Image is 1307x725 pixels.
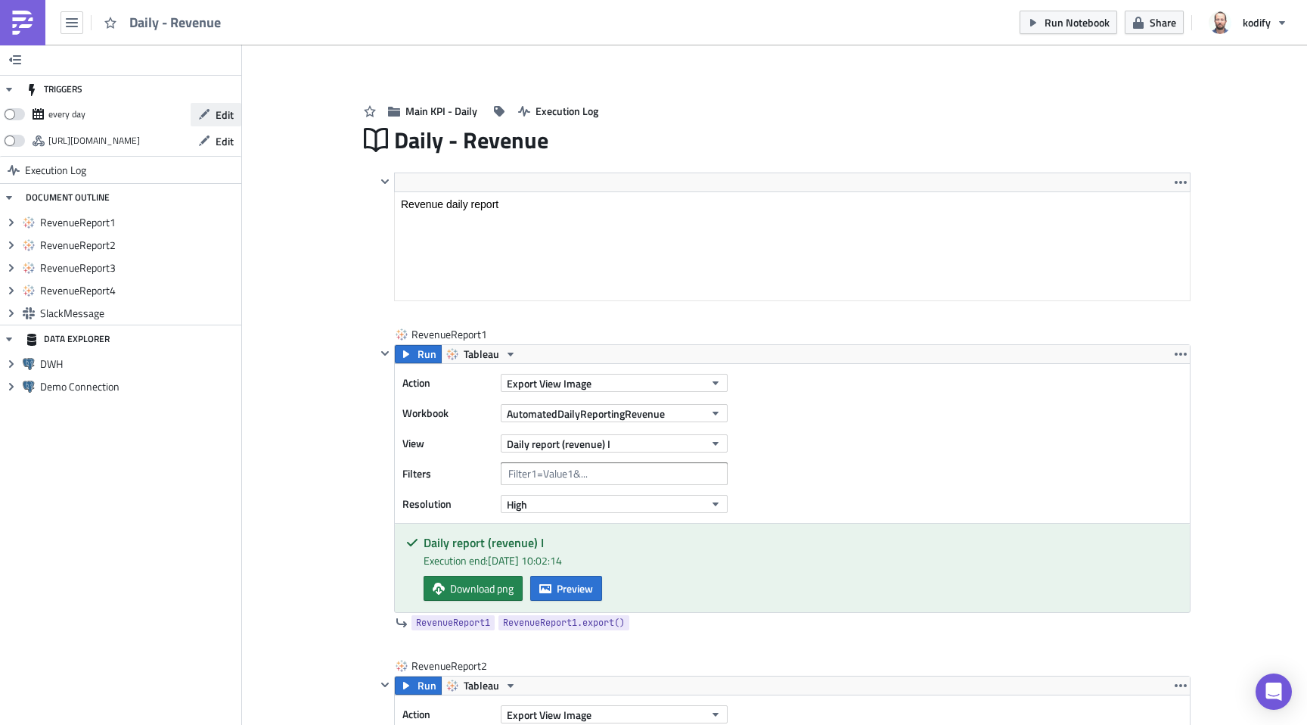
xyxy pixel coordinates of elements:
[40,216,237,229] span: RevenueReport1
[1207,10,1233,36] img: Avatar
[501,462,728,485] input: Filter1=Value1&...
[424,576,523,601] a: Download png
[405,103,477,119] span: Main KPI - Daily
[501,404,728,422] button: AutomatedDailyReportingRevenue
[1020,11,1117,34] button: Run Notebook
[507,375,591,391] span: Export View Image
[501,705,728,723] button: Export View Image
[216,133,234,149] span: Edit
[411,327,489,342] span: RevenueReport1
[402,493,493,515] label: Resolution
[1045,14,1110,30] span: Run Notebook
[376,173,394,191] button: Hide content
[402,462,493,485] label: Filters
[411,615,495,630] a: RevenueReport1
[441,677,522,695] button: Tableau
[498,615,629,630] a: RevenueReport1.export()
[424,552,1178,568] div: Execution end: [DATE] 10:02:14
[402,402,493,425] label: Workbook
[424,537,1178,549] h5: Daily report (revenue) I
[394,126,550,154] span: Daily - Revenue
[501,374,728,392] button: Export View Image
[464,345,499,363] span: Tableau
[503,615,625,630] span: RevenueReport1.export()
[1125,11,1184,34] button: Share
[48,129,140,152] div: https://pushmetrics.io/api/v1/report/akLK7VOL8B/webhook?token=2c89cd8b996f41dd9e3ed865bf74c885
[507,406,665,422] span: AutomatedDailyReportingRevenue
[507,436,610,452] span: Daily report (revenue) I
[1150,14,1176,30] span: Share
[395,192,1190,300] iframe: Rich Text Area
[1243,14,1271,30] span: kodify
[376,344,394,362] button: Hide content
[129,14,222,31] span: Daily - Revenue
[507,496,527,512] span: High
[40,284,237,297] span: RevenueReport4
[1256,674,1292,710] div: Open Intercom Messenger
[411,658,489,674] span: RevenueReport2
[395,677,442,695] button: Run
[441,345,522,363] button: Tableau
[26,325,110,353] div: DATA EXPLORER
[6,6,757,18] body: Rich Text Area. Press ALT-0 for help.
[416,615,490,630] span: RevenueReport1
[40,380,237,394] span: Demo Connection
[402,372,493,394] label: Action
[26,184,110,211] div: DOCUMENT OUTLINE
[40,357,237,371] span: DWH
[530,576,602,601] button: Preview
[418,677,436,695] span: Run
[507,707,591,723] span: Export View Image
[48,103,85,126] div: every day
[418,345,436,363] span: Run
[25,157,86,184] span: Execution Log
[376,676,394,694] button: Hide content
[191,103,241,126] button: Edit
[395,345,442,363] button: Run
[6,6,757,18] p: Daily Revenue Report.
[216,107,234,123] span: Edit
[380,99,485,123] button: Main KPI - Daily
[40,261,237,275] span: RevenueReport3
[501,434,728,453] button: Daily report (revenue) I
[501,495,728,513] button: High
[402,432,493,455] label: View
[511,99,606,123] button: Execution Log
[464,677,499,695] span: Tableau
[11,11,35,35] img: PushMetrics
[40,238,237,252] span: RevenueReport2
[191,129,241,153] button: Edit
[557,580,593,596] span: Preview
[40,306,237,320] span: SlackMessage
[536,103,598,119] span: Execution Log
[26,76,82,103] div: TRIGGERS
[1200,6,1296,39] button: kodify
[450,580,514,596] span: Download png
